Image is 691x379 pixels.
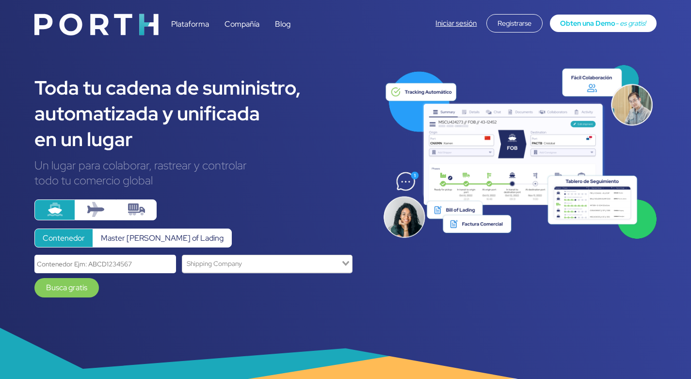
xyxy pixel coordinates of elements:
div: Toda tu cadena de suministro, [34,75,368,100]
a: Obten una Demo- es gratis! [550,15,657,32]
label: Contenedor [34,229,93,247]
img: truck-container.svg [128,201,145,218]
div: automatizada y unificada [34,100,368,126]
input: Search for option [183,257,340,270]
label: Master [PERSON_NAME] of Lading [93,229,232,247]
a: Blog [275,19,290,29]
a: Registrarse [486,18,542,28]
div: en un lugar [34,126,368,152]
img: plane.svg [87,201,104,218]
img: ship.svg [47,201,64,218]
span: - es gratis! [615,18,646,28]
span: Obten una Demo [560,18,615,28]
a: Busca gratis [34,278,99,297]
div: Search for option [182,255,353,273]
a: Compañía [225,19,259,29]
a: Iniciar sesión [435,18,477,28]
div: Un lugar para colaborar, rastrear y controlar [34,158,368,173]
div: todo tu comercio global [34,173,368,188]
a: Plataforma [171,19,209,29]
input: Contenedor Ejm: ABCD1234567 [34,255,176,273]
div: Registrarse [486,14,542,33]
